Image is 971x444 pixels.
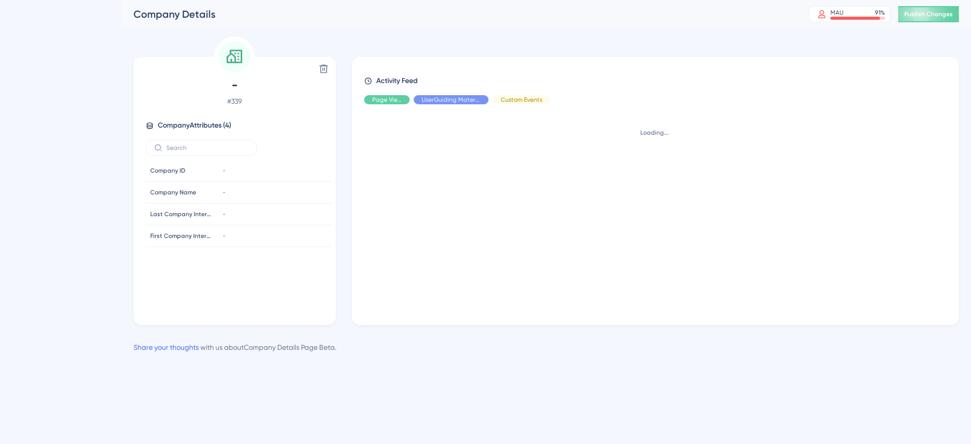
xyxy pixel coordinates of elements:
span: Publish Changes [904,10,953,18]
div: with us about Company Details Page Beta . [134,341,336,353]
span: Custom Events [501,96,542,104]
span: - [146,77,324,93]
span: Page View [372,96,402,104]
span: First Company Interaction [150,232,211,240]
span: - [223,167,226,175]
div: Company Details [134,7,784,21]
span: Company ID [150,167,186,175]
span: - [223,232,226,240]
button: Publish Changes [898,6,959,22]
div: MAU [830,9,844,17]
span: Company Name [150,188,196,196]
span: UserGuiding Material [422,96,480,104]
span: Company Attributes ( 4 ) [158,119,231,132]
span: Activity Feed [376,75,418,87]
div: Loading... [364,129,945,137]
span: Last Company Interaction [150,210,211,218]
span: - [223,210,226,218]
span: - [223,188,226,196]
div: 91 % [875,9,885,17]
span: # 339 [146,95,324,107]
input: Search [166,144,248,151]
a: Share your thoughts [134,343,199,351]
